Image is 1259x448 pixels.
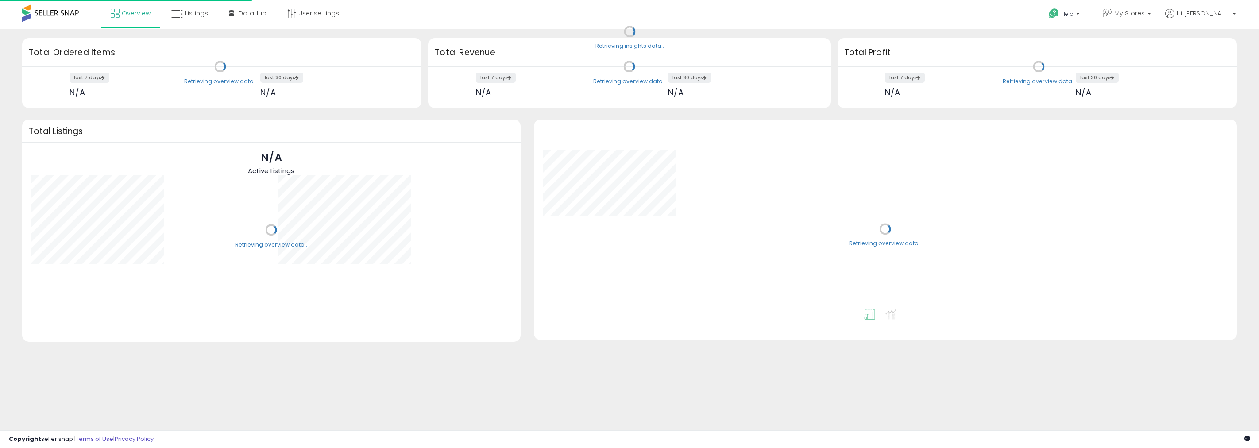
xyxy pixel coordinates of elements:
[1177,9,1230,18] span: Hi [PERSON_NAME]
[1062,10,1074,18] span: Help
[1114,9,1145,18] span: My Stores
[185,9,208,18] span: Listings
[235,241,307,249] div: Retrieving overview data..
[122,9,151,18] span: Overview
[1165,9,1236,29] a: Hi [PERSON_NAME]
[1003,77,1075,85] div: Retrieving overview data..
[239,9,266,18] span: DataHub
[593,77,665,85] div: Retrieving overview data..
[1042,1,1089,29] a: Help
[184,77,256,85] div: Retrieving overview data..
[849,240,921,248] div: Retrieving overview data..
[1048,8,1059,19] i: Get Help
